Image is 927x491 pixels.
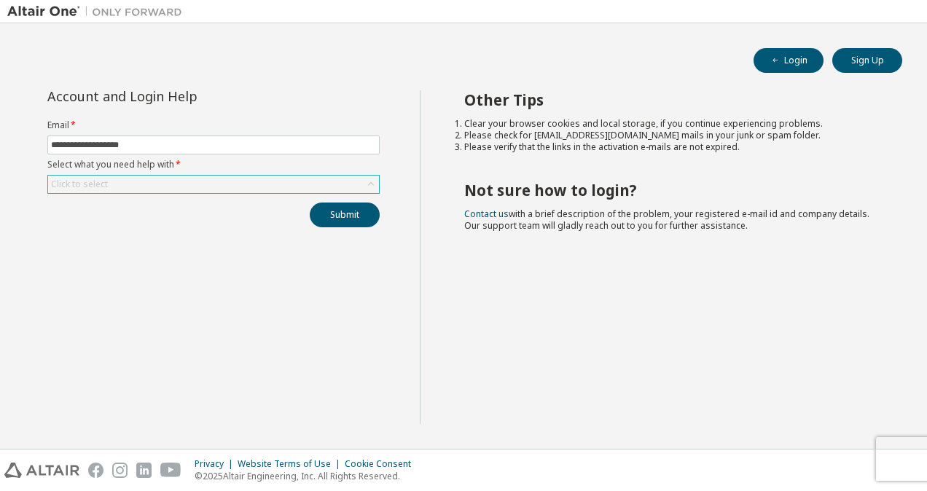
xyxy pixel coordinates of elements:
div: Click to select [51,178,108,190]
button: Login [754,48,824,73]
label: Select what you need help with [47,159,380,170]
div: Website Terms of Use [238,458,345,470]
div: Click to select [48,176,379,193]
p: © 2025 Altair Engineering, Inc. All Rights Reserved. [195,470,420,482]
li: Clear your browser cookies and local storage, if you continue experiencing problems. [464,118,877,130]
button: Submit [310,203,380,227]
img: instagram.svg [112,463,128,478]
li: Please verify that the links in the activation e-mails are not expired. [464,141,877,153]
div: Cookie Consent [345,458,420,470]
img: youtube.svg [160,463,181,478]
div: Account and Login Help [47,90,313,102]
button: Sign Up [832,48,902,73]
img: linkedin.svg [136,463,152,478]
h2: Not sure how to login? [464,181,877,200]
h2: Other Tips [464,90,877,109]
img: Altair One [7,4,189,19]
img: altair_logo.svg [4,463,79,478]
img: facebook.svg [88,463,103,478]
div: Privacy [195,458,238,470]
li: Please check for [EMAIL_ADDRESS][DOMAIN_NAME] mails in your junk or spam folder. [464,130,877,141]
label: Email [47,119,380,131]
a: Contact us [464,208,509,220]
span: with a brief description of the problem, your registered e-mail id and company details. Our suppo... [464,208,869,232]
